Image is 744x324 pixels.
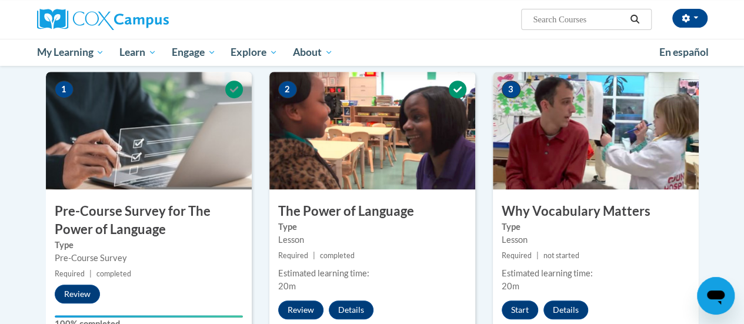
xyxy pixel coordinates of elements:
[278,267,466,280] div: Estimated learning time:
[37,9,169,30] img: Cox Campus
[278,300,323,319] button: Review
[293,45,333,59] span: About
[502,233,690,246] div: Lesson
[543,300,588,319] button: Details
[536,251,539,260] span: |
[89,269,92,278] span: |
[36,45,104,59] span: My Learning
[46,72,252,189] img: Course Image
[28,39,716,66] div: Main menu
[626,12,643,26] button: Search
[55,252,243,265] div: Pre-Course Survey
[269,72,475,189] img: Course Image
[231,45,278,59] span: Explore
[172,45,216,59] span: Engage
[329,300,373,319] button: Details
[278,281,296,291] span: 20m
[55,269,85,278] span: Required
[278,251,308,260] span: Required
[502,221,690,233] label: Type
[55,315,243,318] div: Your progress
[96,269,131,278] span: completed
[278,233,466,246] div: Lesson
[543,251,579,260] span: not started
[313,251,315,260] span: |
[55,81,74,98] span: 1
[502,251,532,260] span: Required
[37,9,249,30] a: Cox Campus
[46,202,252,239] h3: Pre-Course Survey for The Power of Language
[278,81,297,98] span: 2
[697,277,735,315] iframe: Button to launch messaging window
[502,281,519,291] span: 20m
[652,40,716,65] a: En español
[502,300,538,319] button: Start
[29,39,112,66] a: My Learning
[320,251,355,260] span: completed
[659,46,709,58] span: En español
[55,239,243,252] label: Type
[502,81,521,98] span: 3
[119,45,156,59] span: Learn
[502,267,690,280] div: Estimated learning time:
[493,72,699,189] img: Course Image
[532,12,626,26] input: Search Courses
[493,202,699,221] h3: Why Vocabulary Matters
[55,285,100,303] button: Review
[112,39,164,66] a: Learn
[223,39,285,66] a: Explore
[278,221,466,233] label: Type
[672,9,708,28] button: Account Settings
[269,202,475,221] h3: The Power of Language
[285,39,341,66] a: About
[164,39,223,66] a: Engage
